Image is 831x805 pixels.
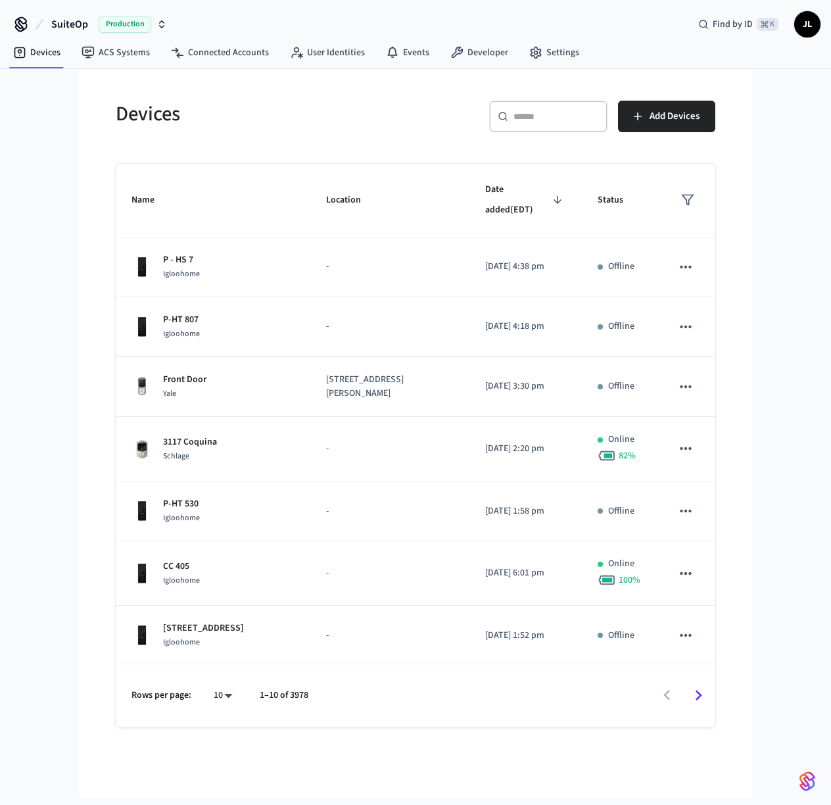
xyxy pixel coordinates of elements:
[163,388,176,399] span: Yale
[618,101,715,132] button: Add Devices
[163,268,200,280] span: Igloohome
[71,41,160,64] a: ACS Systems
[326,504,454,518] p: -
[131,439,153,460] img: Schlage Sense Smart Deadbolt with Camelot Trim, Front
[683,680,714,711] button: Go to next page
[131,316,153,337] img: igloohome_deadbolt_2e
[619,573,640,587] span: 100 %
[163,497,200,511] p: P-HT 530
[3,41,71,64] a: Devices
[608,379,634,393] p: Offline
[131,563,153,584] img: igloohome_deadbolt_2e
[519,41,590,64] a: Settings
[163,637,200,648] span: Igloohome
[51,16,88,32] span: SuiteOp
[326,566,454,580] p: -
[485,320,566,333] p: [DATE] 4:18 pm
[688,12,789,36] div: Find by ID⌘ K
[713,18,753,31] span: Find by ID
[440,41,519,64] a: Developer
[163,328,200,339] span: Igloohome
[131,625,153,646] img: igloohome_deadbolt_2e
[619,449,636,462] span: 82 %
[163,560,200,573] p: CC 405
[375,41,440,64] a: Events
[485,629,566,643] p: [DATE] 1:52 pm
[598,190,640,210] span: Status
[650,108,700,125] span: Add Devices
[794,11,820,37] button: JL
[260,689,308,702] p: 1–10 of 3978
[326,629,454,643] p: -
[485,180,566,221] span: Date added(EDT)
[116,101,408,128] h5: Devices
[326,373,454,401] p: [STREET_ADDRESS][PERSON_NAME]
[757,18,778,31] span: ⌘ K
[608,557,634,571] p: Online
[485,379,566,393] p: [DATE] 3:30 pm
[795,12,819,36] span: JL
[485,260,566,274] p: [DATE] 4:38 pm
[485,442,566,456] p: [DATE] 2:20 pm
[163,512,200,524] span: Igloohome
[131,689,191,702] p: Rows per page:
[131,376,153,397] img: Yale Assure Touchscreen Wifi Smart Lock, Satin Nickel, Front
[131,190,172,210] span: Name
[326,260,454,274] p: -
[279,41,375,64] a: User Identities
[608,433,634,447] p: Online
[163,253,200,267] p: P - HS 7
[326,320,454,333] p: -
[608,629,634,643] p: Offline
[163,373,206,387] p: Front Door
[163,622,244,635] p: [STREET_ADDRESS]
[163,313,200,327] p: P-HT 807
[608,504,634,518] p: Offline
[163,451,189,462] span: Schlage
[131,256,153,278] img: igloohome_deadbolt_2e
[608,320,634,333] p: Offline
[799,771,815,792] img: SeamLogoGradient.69752ec5.svg
[207,686,239,705] div: 10
[131,500,153,522] img: igloohome_deadbolt_2e
[326,442,454,456] p: -
[608,260,634,274] p: Offline
[99,16,151,33] span: Production
[163,575,200,586] span: Igloohome
[163,435,217,449] p: 3117 Coquina
[326,190,378,210] span: Location
[485,504,566,518] p: [DATE] 1:58 pm
[160,41,279,64] a: Connected Accounts
[485,566,566,580] p: [DATE] 6:01 pm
